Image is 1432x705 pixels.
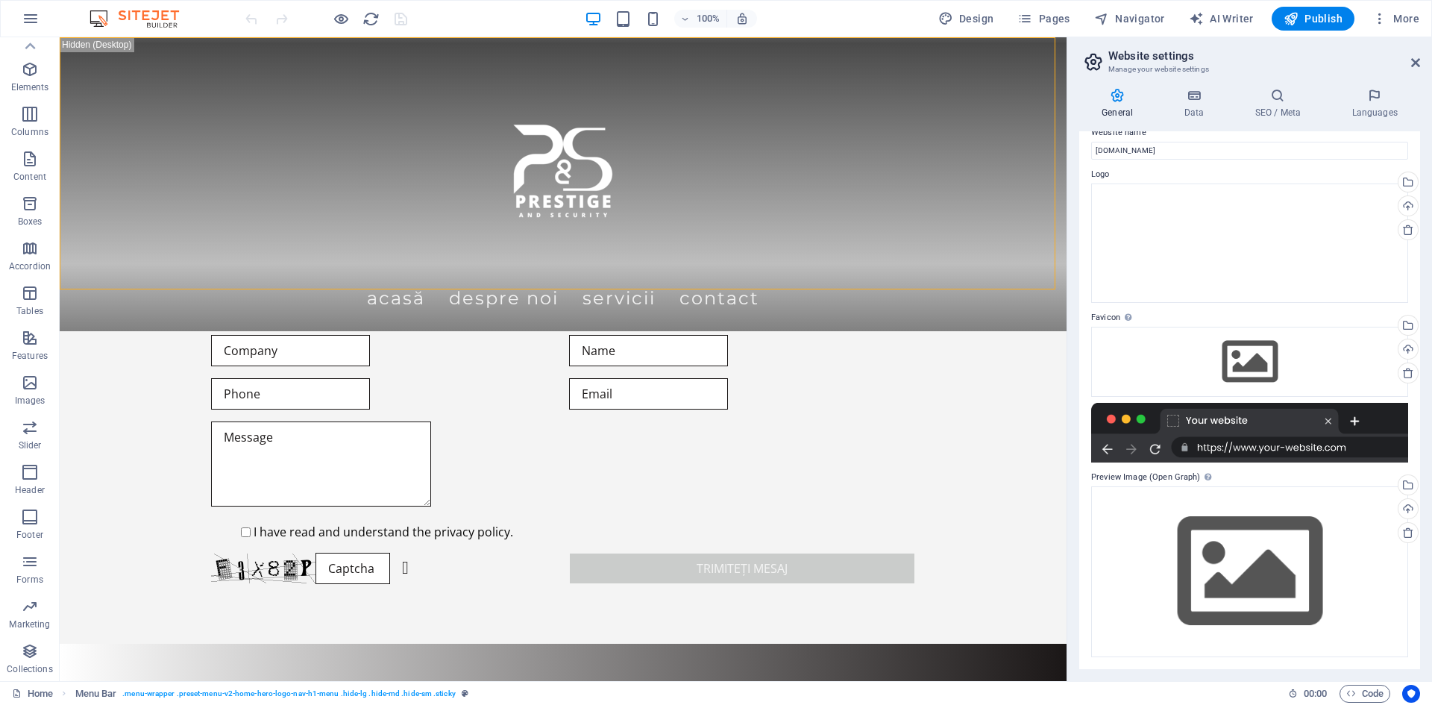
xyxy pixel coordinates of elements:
[1011,7,1075,31] button: Pages
[1091,142,1408,160] input: Name...
[462,689,468,698] i: This element is a customizable preset
[12,350,48,362] p: Features
[1091,327,1408,397] div: Select files from the file manager, stock photos, or upload file(s)
[674,10,727,28] button: 100%
[1079,88,1161,119] h4: General
[1402,685,1420,703] button: Usercentrics
[16,529,43,541] p: Footer
[1094,11,1165,26] span: Navigator
[11,126,48,138] p: Columns
[16,574,43,586] p: Forms
[1091,309,1408,327] label: Favicon
[1288,685,1328,703] h6: Session time
[1091,124,1408,142] label: Website name
[1108,63,1390,76] h3: Manage your website settings
[735,12,749,25] i: On resize automatically adjust zoom level to fit chosen device.
[1340,685,1390,703] button: Code
[1272,7,1354,31] button: Publish
[9,260,51,272] p: Accordion
[15,484,45,496] p: Header
[1314,688,1316,699] span: :
[15,395,45,407] p: Images
[1284,11,1342,26] span: Publish
[19,439,42,451] p: Slider
[75,685,468,703] nav: breadcrumb
[1091,166,1408,184] label: Logo
[1329,88,1420,119] h4: Languages
[1161,88,1232,119] h4: Data
[1017,11,1070,26] span: Pages
[1346,685,1384,703] span: Code
[11,81,49,93] p: Elements
[1183,7,1260,31] button: AI Writer
[86,10,198,28] img: Editor Logo
[75,685,117,703] span: Click to select. Double-click to edit
[7,663,52,675] p: Collections
[362,10,380,28] button: reload
[1189,11,1254,26] span: AI Writer
[1366,7,1425,31] button: More
[12,685,53,703] a: Click to cancel selection. Double-click to open Pages
[18,216,43,228] p: Boxes
[1091,184,1408,303] div: Logoalbfarabackground-4hZb946ciz_lUo79_JZOJQ.png
[1372,11,1419,26] span: More
[1108,49,1420,63] h2: Website settings
[13,171,46,183] p: Content
[1304,685,1327,703] span: 00 00
[1232,88,1329,119] h4: SEO / Meta
[938,11,994,26] span: Design
[16,305,43,317] p: Tables
[932,7,1000,31] button: Design
[122,685,455,703] span: . menu-wrapper .preset-menu-v2-home-hero-logo-nav-h1-menu .hide-lg .hide-md .hide-sm .sticky
[1088,7,1171,31] button: Navigator
[9,618,50,630] p: Marketing
[697,10,720,28] h6: 100%
[1091,486,1408,657] div: Select files from the file manager, stock photos, or upload file(s)
[362,10,380,28] i: Reload page
[1091,469,1408,486] label: Preview Image (Open Graph)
